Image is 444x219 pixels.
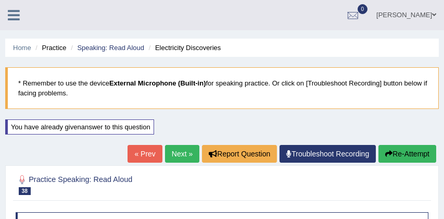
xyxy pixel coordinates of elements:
[109,79,206,87] b: External Microphone (Built-in)
[33,43,66,53] li: Practice
[378,145,436,163] button: Re-Attempt
[13,44,31,52] a: Home
[5,67,439,109] blockquote: * Remember to use the device for speaking practice. Or click on [Troubleshoot Recording] button b...
[146,43,221,53] li: Electricity Discoveries
[358,4,368,14] span: 0
[128,145,162,163] a: « Prev
[165,145,199,163] a: Next »
[19,187,31,195] span: 38
[5,119,154,135] div: You have already given answer to this question
[16,173,272,195] h2: Practice Speaking: Read Aloud
[202,145,277,163] button: Report Question
[77,44,144,52] a: Speaking: Read Aloud
[280,145,376,163] a: Troubleshoot Recording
